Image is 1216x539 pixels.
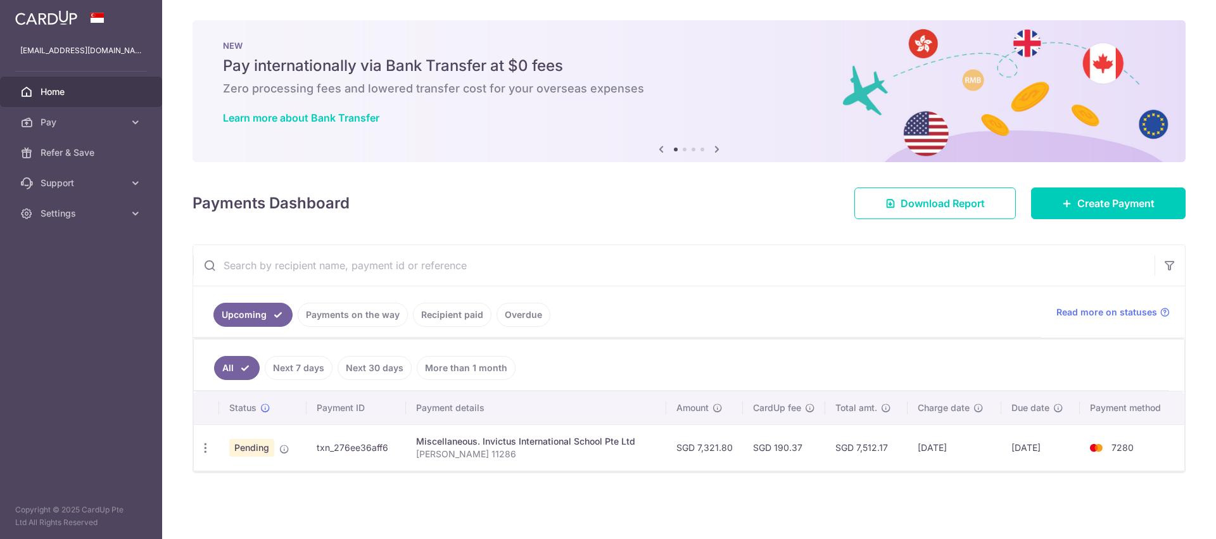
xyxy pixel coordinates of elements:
[41,146,124,159] span: Refer & Save
[41,116,124,129] span: Pay
[1056,306,1170,319] a: Read more on statuses
[753,402,801,414] span: CardUp fee
[854,187,1016,219] a: Download Report
[265,356,332,380] a: Next 7 days
[223,111,379,124] a: Learn more about Bank Transfer
[416,435,656,448] div: Miscellaneous. Invictus International School Pte Ltd
[406,391,666,424] th: Payment details
[901,196,985,211] span: Download Report
[213,303,293,327] a: Upcoming
[413,303,491,327] a: Recipient paid
[223,56,1155,76] h5: Pay internationally via Bank Transfer at $0 fees
[20,44,142,57] p: [EMAIL_ADDRESS][DOMAIN_NAME]
[1056,306,1157,319] span: Read more on statuses
[338,356,412,380] a: Next 30 days
[223,41,1155,51] p: NEW
[825,424,908,471] td: SGD 7,512.17
[1111,442,1134,453] span: 7280
[229,439,274,457] span: Pending
[1001,424,1080,471] td: [DATE]
[41,86,124,98] span: Home
[223,81,1155,96] h6: Zero processing fees and lowered transfer cost for your overseas expenses
[497,303,550,327] a: Overdue
[1011,402,1049,414] span: Due date
[835,402,877,414] span: Total amt.
[41,207,124,220] span: Settings
[307,391,406,424] th: Payment ID
[416,448,656,460] p: [PERSON_NAME] 11286
[193,192,350,215] h4: Payments Dashboard
[676,402,709,414] span: Amount
[15,10,77,25] img: CardUp
[193,20,1186,162] img: Bank transfer banner
[214,356,260,380] a: All
[1077,196,1155,211] span: Create Payment
[41,177,124,189] span: Support
[1031,187,1186,219] a: Create Payment
[229,402,256,414] span: Status
[417,356,516,380] a: More than 1 month
[666,424,743,471] td: SGD 7,321.80
[908,424,1001,471] td: [DATE]
[307,424,406,471] td: txn_276ee36aff6
[193,245,1155,286] input: Search by recipient name, payment id or reference
[1084,440,1109,455] img: Bank Card
[743,424,825,471] td: SGD 190.37
[298,303,408,327] a: Payments on the way
[1080,391,1184,424] th: Payment method
[918,402,970,414] span: Charge date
